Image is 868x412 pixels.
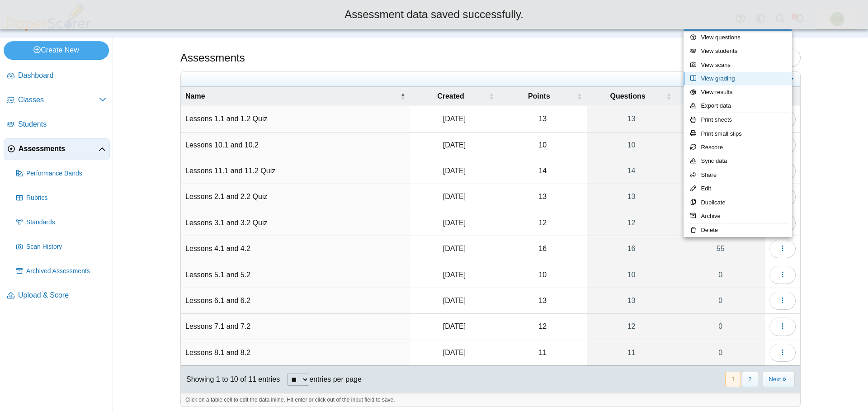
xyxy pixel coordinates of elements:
button: 2 [742,372,758,387]
a: Classes [4,90,110,111]
a: Dashboard [4,65,110,87]
a: 60 [676,106,765,132]
span: Upload & Score [18,290,106,300]
time: Aug 25, 2025 at 11:42 AM [443,297,466,304]
span: Created [415,91,487,101]
span: Scan History [26,242,106,251]
time: Aug 25, 2025 at 11:55 AM [443,167,466,175]
span: Points [503,91,575,101]
a: 0 [676,314,765,339]
a: PaperScorer [4,25,94,33]
time: Aug 25, 2025 at 11:39 AM [443,271,466,279]
time: Aug 25, 2025 at 11:44 AM [443,322,466,330]
time: Jul 29, 2025 at 3:31 PM [443,115,466,123]
a: View scans [684,58,792,72]
span: Rubrics [26,194,106,203]
span: Created : Activate to sort [489,92,494,101]
td: Lessons 11.1 and 11.2 Quiz [181,158,410,184]
span: Assessments [19,144,99,154]
a: 13 [587,106,676,132]
time: Aug 25, 2025 at 11:52 AM [443,141,466,149]
span: Standards [26,218,106,227]
span: Name [185,91,398,101]
a: 0 [676,133,765,158]
td: 13 [499,184,587,210]
a: View results [684,85,792,99]
a: Create New [4,41,109,59]
a: Scan History [13,236,110,258]
a: Performance Bands [13,163,110,185]
a: 0 [676,262,765,288]
a: 10 [587,133,676,158]
a: 13 [587,184,676,209]
a: 10 [587,262,676,288]
a: 0 [676,158,765,184]
a: 16 [587,236,676,261]
time: Aug 25, 2025 at 11:47 AM [443,349,466,356]
label: entries per page [309,375,362,383]
a: 0 [676,288,765,313]
a: Print sheets [684,113,792,127]
a: Students [4,114,110,136]
a: Delete [684,223,792,237]
nav: pagination [724,372,795,387]
time: Aug 25, 2025 at 11:36 AM [443,245,466,252]
td: Lessons 3.1 and 3.2 Quiz [181,210,410,236]
td: Lessons 4.1 and 4.2 [181,236,410,262]
td: 10 [499,262,587,288]
a: Upload & Score [4,285,110,307]
a: View questions [684,31,792,44]
span: Performance Bands [26,169,106,178]
span: Classes [18,95,99,105]
div: Click on a table cell to edit the data inline. Hit enter or click out of the input field to save. [181,393,800,407]
a: 12 [587,314,676,339]
td: Lessons 8.1 and 8.2 [181,340,410,366]
td: 16 [499,236,587,262]
div: Showing 1 to 10 of 11 entries [181,366,280,393]
a: 14 [587,158,676,184]
a: 60 [676,210,765,236]
span: Questions [591,91,665,101]
a: Export data [684,99,792,113]
time: Aug 25, 2025 at 11:32 AM [443,219,466,227]
td: Lessons 2.1 and 2.2 Quiz [181,184,410,210]
time: Aug 21, 2025 at 1:25 PM [443,193,466,200]
td: 14 [499,158,587,184]
a: View grading [684,72,792,85]
a: Edit [684,182,792,195]
td: Lessons 5.1 and 5.2 [181,262,410,288]
td: Lessons 7.1 and 7.2 [181,314,410,340]
a: View students [684,44,792,58]
a: Standards [13,212,110,233]
span: Questions : Activate to sort [666,92,671,101]
a: Share [684,168,792,182]
span: Points : Activate to sort [577,92,582,101]
a: 13 [587,288,676,313]
td: 11 [499,340,587,366]
span: Archived Assessments [26,267,106,276]
button: 1 [725,372,741,387]
button: Next [763,372,795,387]
td: Lessons 10.1 and 10.2 [181,133,410,158]
td: Lessons 6.1 and 6.2 [181,288,410,314]
td: 13 [499,106,587,132]
a: Sync data [684,154,792,168]
div: Assessment data saved successfully. [7,7,861,22]
a: 55 [676,236,765,261]
h1: Assessments [180,50,245,66]
td: 10 [499,133,587,158]
span: Students [18,119,106,129]
td: Lessons 1.1 and 1.2 Quiz [181,106,410,132]
td: 12 [499,314,587,340]
a: Rubrics [13,187,110,209]
a: Assessments [4,138,110,160]
a: 0 [676,340,765,365]
span: Name : Activate to invert sorting [400,92,406,101]
a: Rescore [684,141,792,154]
a: Duplicate [684,196,792,209]
a: 11 [587,340,676,365]
span: Students [680,91,753,101]
a: 60 [676,184,765,209]
td: 12 [499,210,587,236]
a: 12 [587,210,676,236]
